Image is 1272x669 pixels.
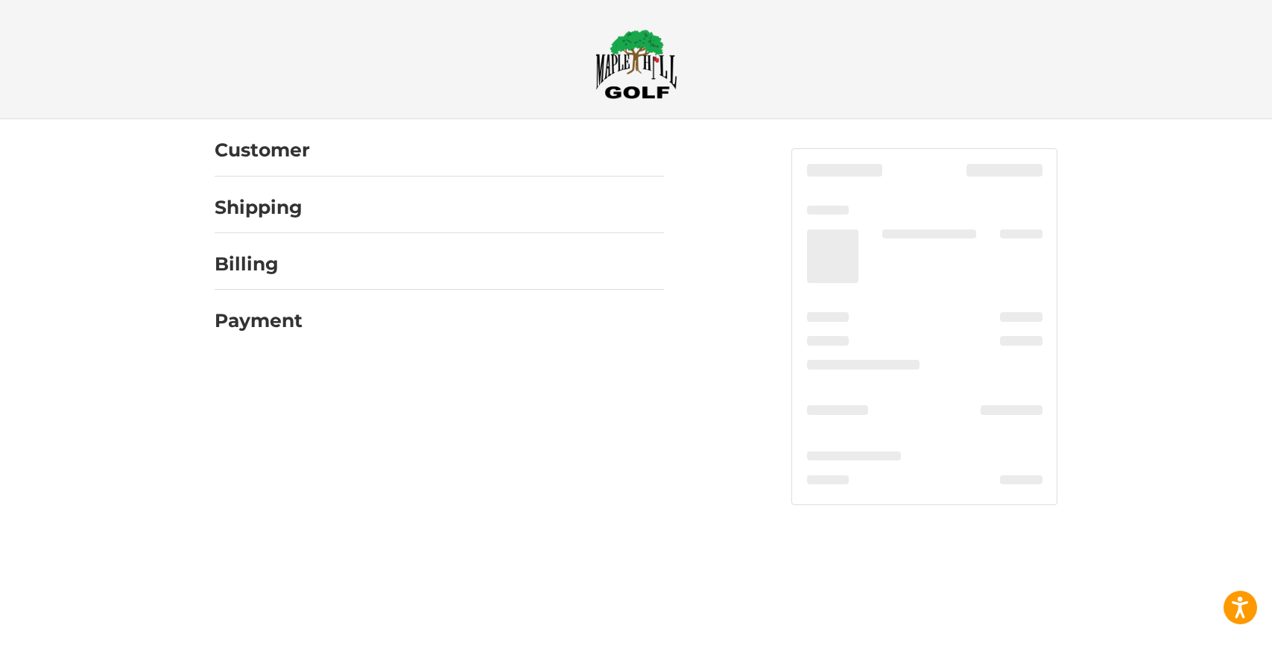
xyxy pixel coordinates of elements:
[1149,629,1272,669] iframe: Google Customer Reviews
[215,139,310,162] h2: Customer
[215,309,303,332] h2: Payment
[215,253,302,276] h2: Billing
[15,605,177,654] iframe: Gorgias live chat messenger
[215,196,303,219] h2: Shipping
[595,29,677,99] img: Maple Hill Golf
